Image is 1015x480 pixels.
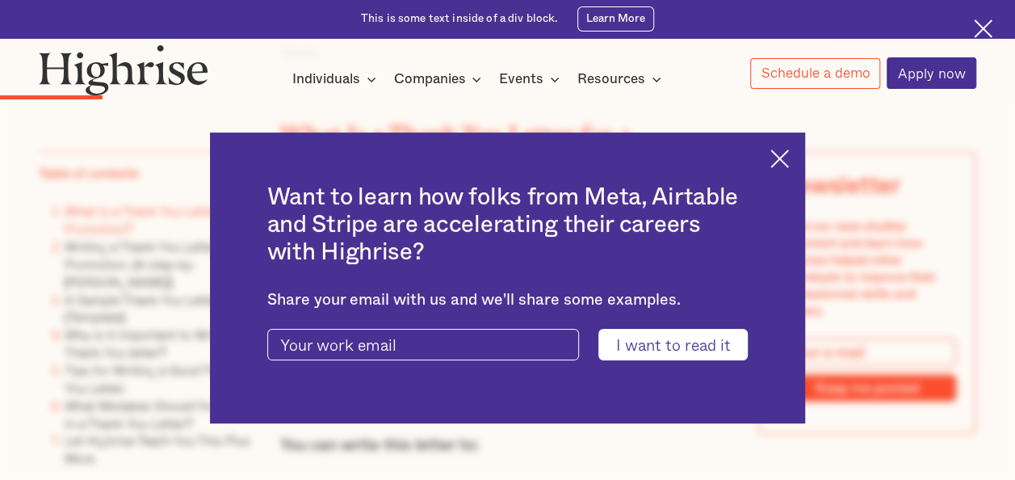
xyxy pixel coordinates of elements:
div: Individuals [292,69,381,89]
div: Resources [577,69,645,89]
div: Share your email with us and we'll share some examples. [267,291,749,309]
div: Resources [577,69,666,89]
form: current-ascender-blog-article-modal-form [267,329,749,360]
img: Cross icon [974,19,992,38]
h2: Want to learn how folks from Meta, Airtable and Stripe are accelerating their careers with Highrise? [267,183,749,266]
div: Companies [393,69,465,89]
input: Your work email [267,329,580,360]
a: Learn More [577,6,654,31]
div: Events [499,69,543,89]
input: I want to read it [598,329,748,360]
div: Individuals [292,69,360,89]
a: Schedule a demo [750,58,881,89]
div: Companies [393,69,486,89]
div: This is some text inside of a div block. [361,11,559,27]
div: Events [499,69,564,89]
a: Apply now [887,57,976,89]
img: Highrise logo [39,44,208,95]
img: Cross icon [770,149,789,168]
